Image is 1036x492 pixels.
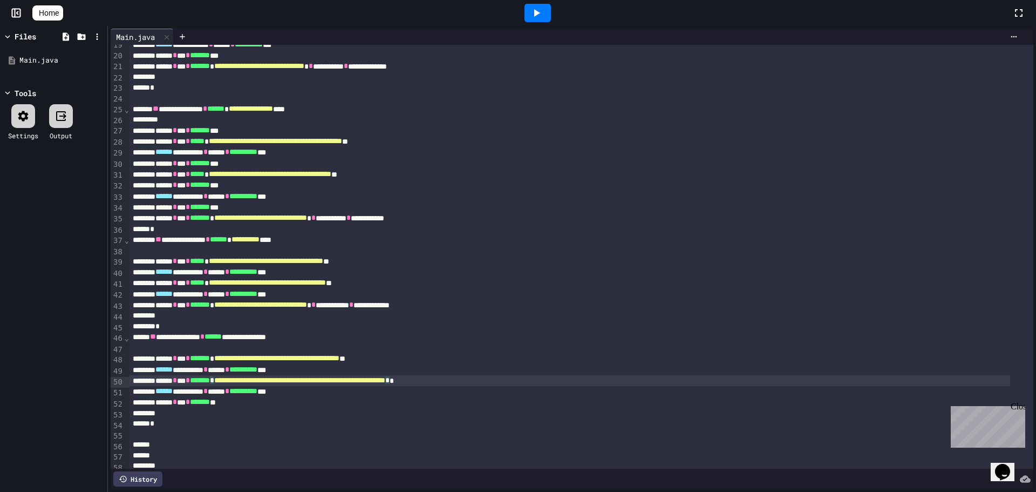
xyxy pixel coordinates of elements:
div: 19 [111,40,124,51]
div: 28 [111,137,124,148]
iframe: chat widget [991,449,1025,481]
div: 57 [111,452,124,463]
div: 26 [111,116,124,126]
div: 32 [111,181,124,192]
div: History [113,471,162,487]
div: 21 [111,62,124,72]
div: 20 [111,51,124,62]
div: 35 [111,214,124,225]
div: 55 [111,431,124,442]
span: Fold line [124,334,129,342]
div: 34 [111,203,124,214]
div: Tools [15,87,36,99]
div: 46 [111,333,124,344]
span: Home [39,8,59,18]
div: 54 [111,421,124,432]
div: 50 [111,377,124,388]
div: 38 [111,247,124,258]
div: 31 [111,170,124,181]
div: 44 [111,312,124,323]
div: 49 [111,366,124,377]
div: 43 [111,301,124,312]
div: 37 [111,235,124,246]
div: 39 [111,257,124,268]
div: 40 [111,268,124,279]
div: Main.java [111,31,160,43]
div: 33 [111,192,124,203]
div: Main.java [111,29,174,45]
div: 56 [111,442,124,453]
div: 22 [111,73,124,84]
span: Fold line [124,105,129,114]
div: 47 [111,345,124,355]
div: Output [50,131,72,140]
div: 53 [111,410,124,421]
div: 52 [111,399,124,410]
iframe: chat widget [946,402,1025,448]
div: 58 [111,463,124,474]
div: Settings [8,131,38,140]
div: Main.java [19,55,104,66]
div: 30 [111,159,124,170]
div: 23 [111,83,124,94]
div: 29 [111,148,124,159]
div: 48 [111,355,124,366]
a: Home [32,5,63,21]
div: 25 [111,105,124,116]
div: 45 [111,323,124,334]
div: 51 [111,388,124,399]
div: 41 [111,279,124,290]
div: 27 [111,126,124,137]
div: 36 [111,225,124,236]
span: Fold line [124,236,129,245]
div: Files [15,31,36,42]
div: 42 [111,290,124,301]
div: Chat with us now!Close [4,4,74,69]
div: 24 [111,94,124,105]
